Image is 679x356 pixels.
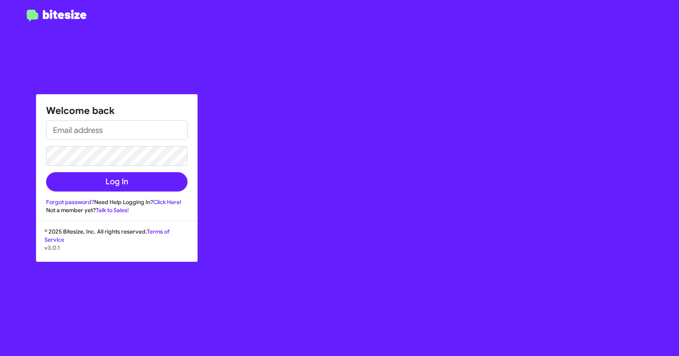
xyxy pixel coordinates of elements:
h1: Welcome back [46,104,188,117]
input: Email address [46,120,188,140]
div: Not a member yet? [46,206,188,214]
a: Talk to Sales! [96,206,129,214]
a: Click Here! [153,198,181,206]
button: Log In [46,172,188,192]
a: Forgot password? [46,198,94,206]
div: Need Help Logging In? [46,198,188,206]
div: © 2025 Bitesize, Inc. All rights reserved. [36,228,197,261]
p: v3.0.1 [44,244,189,252]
